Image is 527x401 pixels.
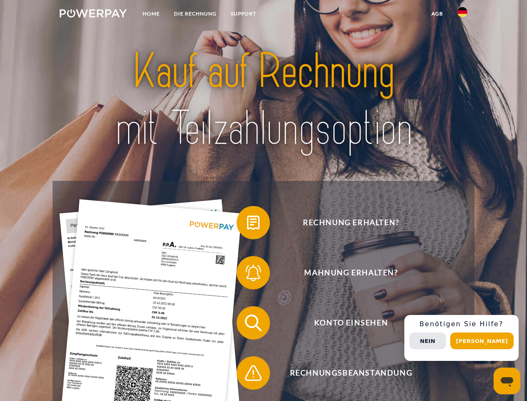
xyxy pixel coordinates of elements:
h3: Benötigen Sie Hilfe? [409,320,514,328]
span: Mahnung erhalten? [249,256,453,289]
img: qb_search.svg [243,312,264,333]
span: Konto einsehen [249,306,453,340]
span: Rechnungsbeanstandung [249,356,453,390]
img: de [457,7,467,17]
img: qb_bill.svg [243,212,264,233]
img: qb_warning.svg [243,363,264,383]
div: Schnellhilfe [404,315,519,361]
button: Rechnung erhalten? [237,206,454,239]
button: Konto einsehen [237,306,454,340]
button: Nein [409,332,446,349]
button: [PERSON_NAME] [450,332,514,349]
a: Home [136,6,167,21]
a: agb [424,6,450,21]
img: qb_bell.svg [243,262,264,283]
a: SUPPORT [224,6,263,21]
iframe: Schaltfläche zum Öffnen des Messaging-Fensters [494,368,520,394]
img: title-powerpay_de.svg [80,40,447,160]
span: Rechnung erhalten? [249,206,453,239]
button: Rechnungsbeanstandung [237,356,454,390]
img: logo-powerpay-white.svg [60,9,127,18]
button: Mahnung erhalten? [237,256,454,289]
a: DIE RECHNUNG [167,6,224,21]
